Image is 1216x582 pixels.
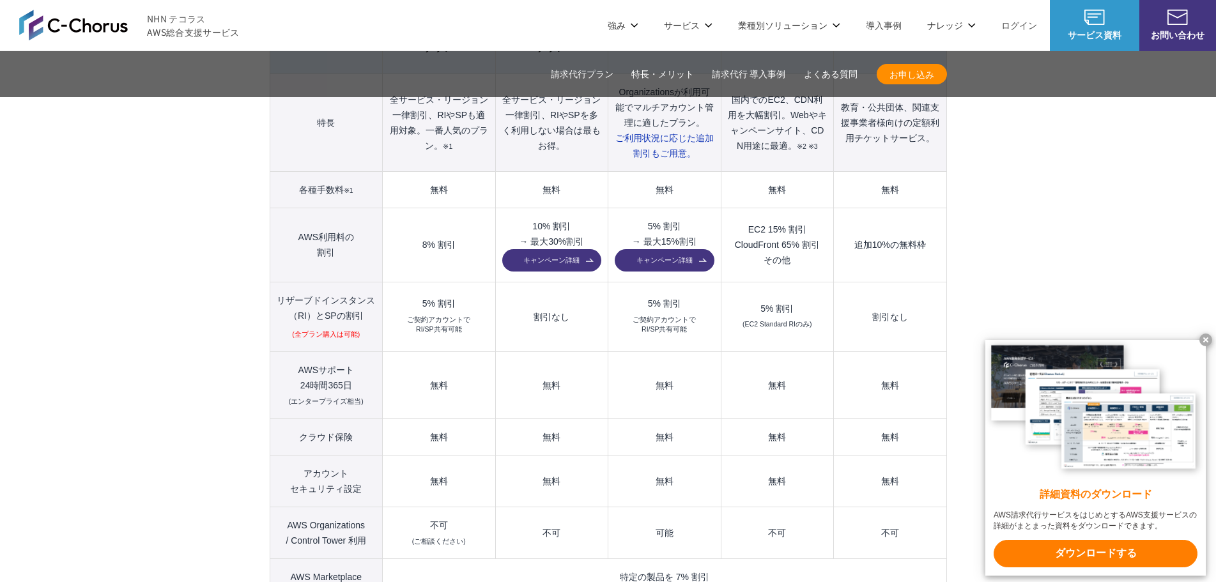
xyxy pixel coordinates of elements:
a: よくある質問 [804,68,858,81]
small: ※1 [443,142,452,150]
td: 割引なし [495,282,608,352]
td: 無料 [495,456,608,507]
div: 5% 割引 [615,299,714,308]
img: AWS総合支援サービス C-Chorus [19,10,128,40]
td: 追加10%の無料枠 [834,208,946,282]
td: 無料 [383,456,495,507]
a: 請求代行 導入事例 [712,68,786,81]
x-t: AWS請求代行サービスをはじめとするAWS支援サービスの詳細がまとまった資料をダウンロードできます。 [994,510,1197,532]
th: 国内でのEC2、CDN利用を大幅割引。Webやキャンペーンサイト、CDN用途に最適。 [721,74,833,172]
td: 割引なし [834,282,946,352]
x-t: 詳細資料のダウンロード [994,487,1197,502]
small: ご契約アカウントで RI/SP共有可能 [633,315,696,335]
td: EC2 15% 割引 CloudFront 65% 割引 その他 [721,208,833,282]
td: 無料 [383,172,495,208]
td: 不可 [383,507,495,559]
td: 不可 [834,507,946,559]
a: お申し込み [877,64,947,84]
th: アカウント セキュリティ設定 [270,456,383,507]
td: 無料 [495,419,608,456]
a: 特長・メリット [631,68,694,81]
td: 無料 [608,172,721,208]
div: 5% 割引 [728,304,827,313]
a: 詳細資料のダウンロード AWS請求代行サービスをはじめとするAWS支援サービスの詳細がまとまった資料をダウンロードできます。 ダウンロードする [985,340,1206,576]
th: AWS利用料の 割引 [270,208,383,282]
td: 無料 [721,352,833,419]
td: 不可 [495,507,608,559]
small: (エンタープライズ相当) [289,397,364,405]
small: (ご相談ください) [412,537,466,545]
td: 無料 [608,419,721,456]
td: 無料 [495,172,608,208]
span: NHN テコラス AWS総合支援サービス [147,12,240,39]
td: 無料 [834,172,946,208]
img: AWS総合支援サービス C-Chorus サービス資料 [1084,10,1105,25]
th: 全サービス・リージョン一律割引、RIやSPも適用対象。一番人気のプラン。 [383,74,495,172]
p: 業種別ソリューション [738,19,840,32]
td: 無料 [721,172,833,208]
td: 無料 [608,352,721,419]
th: クラウド保険 [270,419,383,456]
span: ご利用状況に応じた [615,133,714,158]
td: 無料 [495,352,608,419]
th: 各種手数料 [270,172,383,208]
img: お問い合わせ [1167,10,1188,25]
p: サービス [664,19,712,32]
td: 無料 [383,352,495,419]
a: ログイン [1001,19,1037,32]
a: 導入事例 [866,19,902,32]
td: 5% 割引 → 最大15%割引 [608,208,721,282]
p: 強み [608,19,638,32]
td: 無料 [834,352,946,419]
span: サービス資料 [1050,28,1139,42]
small: ※2 ※3 [797,142,818,150]
a: キャンペーン詳細 [615,249,714,272]
div: 5% 割引 [389,299,488,308]
a: 請求代行プラン [551,68,613,81]
th: リザーブドインスタンス （RI）とSPの割引 [270,282,383,352]
td: 不可 [721,507,833,559]
small: (EC2 Standard RIのみ) [743,319,812,330]
a: キャンペーン詳細 [502,249,601,272]
x-t: ダウンロードする [994,540,1197,567]
th: AWSサポート 24時間365日 [270,352,383,419]
small: ※1 [344,187,353,194]
td: 無料 [608,456,721,507]
span: お問い合わせ [1139,28,1216,42]
td: 10% 割引 → 最大30%割引 [495,208,608,282]
td: 無料 [721,456,833,507]
td: 無料 [834,419,946,456]
th: AWS Organizations / Control Tower 利用 [270,507,383,559]
th: Organizationsが利用可能でマルチアカウント管理に適したプラン。 [608,74,721,172]
td: 無料 [721,419,833,456]
td: 無料 [383,419,495,456]
small: ご契約アカウントで RI/SP共有可能 [407,315,470,335]
td: 8% 割引 [383,208,495,282]
small: (全プラン購入は可能) [292,330,360,340]
th: 全サービス・リージョン一律割引、RIやSPを多く利用しない場合は最もお得。 [495,74,608,172]
td: 可能 [608,507,721,559]
td: 無料 [834,456,946,507]
th: 教育・公共団体、関連支援事業者様向けの定額利用チケットサービス。 [834,74,946,172]
th: 特長 [270,74,383,172]
a: AWS総合支援サービス C-Chorus NHN テコラスAWS総合支援サービス [19,10,240,40]
p: ナレッジ [927,19,976,32]
span: お申し込み [877,68,947,81]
